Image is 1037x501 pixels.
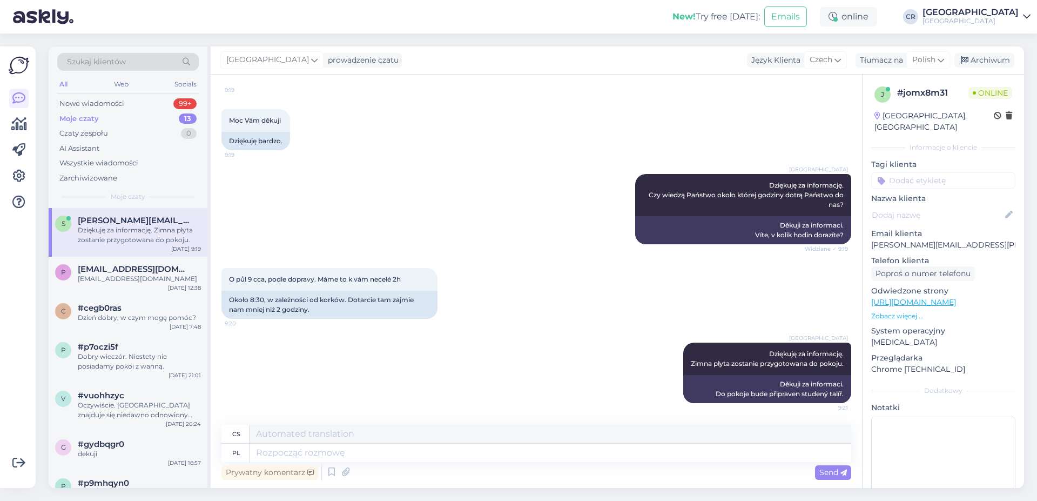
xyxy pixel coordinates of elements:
[912,54,935,66] span: Polish
[61,307,66,315] span: c
[61,443,66,451] span: g
[61,395,65,403] span: v
[225,151,265,159] span: 9:19
[672,11,696,22] b: New!
[59,98,124,109] div: Nowe wiadomości
[67,56,126,68] span: Szukaj klientów
[225,319,265,328] span: 9:20
[872,209,1003,221] input: Dodaj nazwę
[226,54,309,66] span: [GEOGRAPHIC_DATA]
[871,285,1015,297] p: Odwiedzone strony
[874,110,994,133] div: [GEOGRAPHIC_DATA], [GEOGRAPHIC_DATA]
[871,255,1015,266] p: Telefon klienta
[78,264,190,274] span: plisiecka@o2.pl
[166,420,201,428] div: [DATE] 20:24
[807,404,848,412] span: 9:21
[229,116,281,124] span: Moc Vám děkuji
[764,6,807,27] button: Emails
[229,275,401,283] span: O půl 9 cca, podle dopravy. Máme to k vám necelé 2h
[871,297,956,307] a: [URL][DOMAIN_NAME]
[810,54,832,66] span: Czech
[169,371,201,379] div: [DATE] 21:01
[171,245,201,253] div: [DATE] 9:19
[78,391,124,400] span: #vuohhzyc
[789,165,848,173] span: [GEOGRAPHIC_DATA]
[61,268,66,276] span: p
[649,181,845,209] span: Dziękuję za informację. Czy wiedzą Państwo około której godziny dotrą Państwo do nas?
[62,219,65,228] span: s
[9,55,29,76] img: Askly Logo
[78,352,201,371] div: Dobry wieczór. Niestety nie posiadamy pokoi z wanną.
[903,9,918,24] div: CR
[221,465,318,480] div: Prywatny komentarz
[59,113,99,124] div: Moje czaty
[168,284,201,292] div: [DATE] 12:38
[232,444,240,462] div: pl
[172,77,199,91] div: Socials
[78,216,190,225] span: slanina.coufalova@seznam.cz
[78,303,122,313] span: #cegb0ras
[59,143,99,154] div: AI Assistant
[173,98,197,109] div: 99+
[221,291,437,319] div: Około 8:30, w zależności od korków. Dotarcie tam zajmie nam mniej niż 2 godziny.
[324,55,399,66] div: prowadzenie czatu
[871,386,1015,396] div: Dodatkowy
[78,225,201,245] div: Dziękuję za informację. Zimna płyta zostanie przygotowana do pokoju.
[871,172,1015,189] input: Dodać etykietę
[170,323,201,331] div: [DATE] 7:48
[181,128,197,139] div: 0
[78,342,118,352] span: #p7oczi5f
[820,7,877,26] div: online
[871,402,1015,413] p: Notatki
[897,86,968,99] div: # jomx8m31
[78,313,201,323] div: Dzień dobry, w czym mogę pomóc?
[683,375,851,403] div: Děkuji za informaci. Do pokoje bude připraven studený talíř.
[805,245,848,253] span: Widziane ✓ 9:19
[922,8,1019,17] div: [GEOGRAPHIC_DATA]
[871,228,1015,239] p: Email klienta
[672,10,760,23] div: Try free [DATE]:
[922,17,1019,25] div: [GEOGRAPHIC_DATA]
[968,87,1012,99] span: Online
[954,53,1014,68] div: Archiwum
[78,274,201,284] div: [EMAIL_ADDRESS][DOMAIN_NAME]
[61,346,66,354] span: p
[635,216,851,244] div: Děkuji za informaci. Víte, v kolik hodin dorazíte?
[871,311,1015,321] p: Zobacz więcej ...
[871,193,1015,204] p: Nazwa klienta
[819,467,847,477] span: Send
[225,86,265,94] span: 9:19
[78,400,201,420] div: Oczywiście. [GEOGRAPHIC_DATA] znajduje się niedawno odnowiony Park Czerniawski, który warto odwie...
[881,90,884,98] span: j
[78,478,129,488] span: #p9mhqyn0
[112,77,131,91] div: Web
[922,8,1031,25] a: [GEOGRAPHIC_DATA][GEOGRAPHIC_DATA]
[221,132,290,150] div: Dziękuję bardzo.
[61,482,66,490] span: p
[871,266,975,281] div: Poproś o numer telefonu
[871,143,1015,152] div: Informacje o kliencie
[78,449,201,459] div: dekuji
[871,364,1015,375] p: Chrome [TECHNICAL_ID]
[78,439,124,449] span: #gydbqgr0
[871,337,1015,348] p: [MEDICAL_DATA]
[168,459,201,467] div: [DATE] 16:57
[871,159,1015,170] p: Tagi klienta
[856,55,903,66] div: Tłumacz na
[59,128,108,139] div: Czaty zespołu
[871,239,1015,251] p: [PERSON_NAME][EMAIL_ADDRESS][PERSON_NAME][DOMAIN_NAME]
[59,158,138,169] div: Wszystkie wiadomości
[232,425,240,443] div: cs
[59,173,117,184] div: Zarchiwizowane
[871,325,1015,337] p: System operacyjny
[747,55,800,66] div: Język Klienta
[57,77,70,91] div: All
[179,113,197,124] div: 13
[111,192,145,202] span: Moje czaty
[789,334,848,342] span: [GEOGRAPHIC_DATA]
[871,352,1015,364] p: Przeglądarka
